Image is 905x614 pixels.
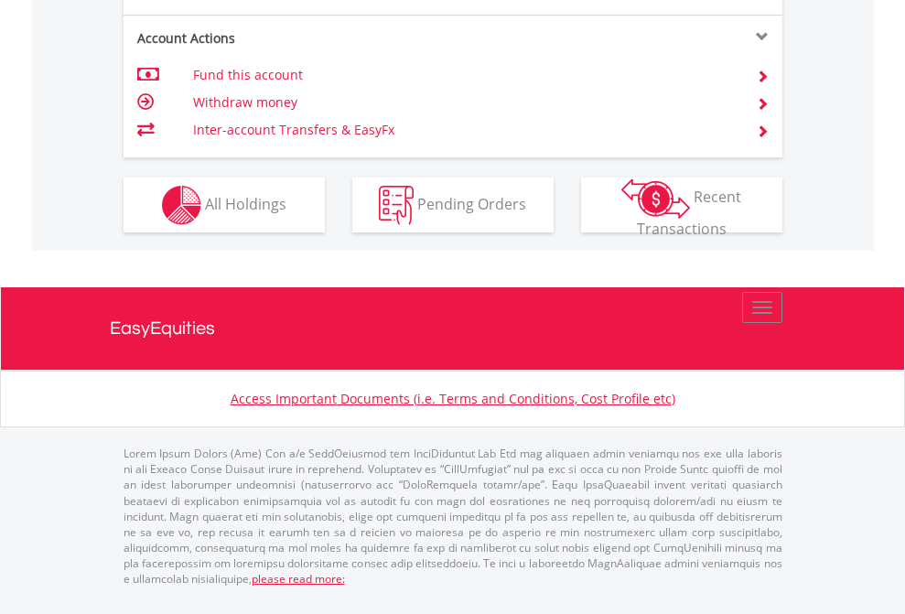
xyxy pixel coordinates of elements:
[252,571,345,587] a: please read more:
[124,29,453,48] div: Account Actions
[205,193,286,213] span: All Holdings
[417,193,526,213] span: Pending Orders
[124,178,325,232] button: All Holdings
[621,178,690,219] img: transactions-zar-wht.png
[110,287,796,370] a: EasyEquities
[193,61,734,89] td: Fund this account
[193,116,734,144] td: Inter-account Transfers & EasyFx
[379,186,414,225] img: pending_instructions-wht.png
[162,186,201,225] img: holdings-wht.png
[231,390,675,407] a: Access Important Documents (i.e. Terms and Conditions, Cost Profile etc)
[581,178,782,232] button: Recent Transactions
[124,446,782,587] p: Lorem Ipsum Dolors (Ame) Con a/e SeddOeiusmod tem InciDiduntut Lab Etd mag aliquaen admin veniamq...
[193,89,734,116] td: Withdraw money
[352,178,554,232] button: Pending Orders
